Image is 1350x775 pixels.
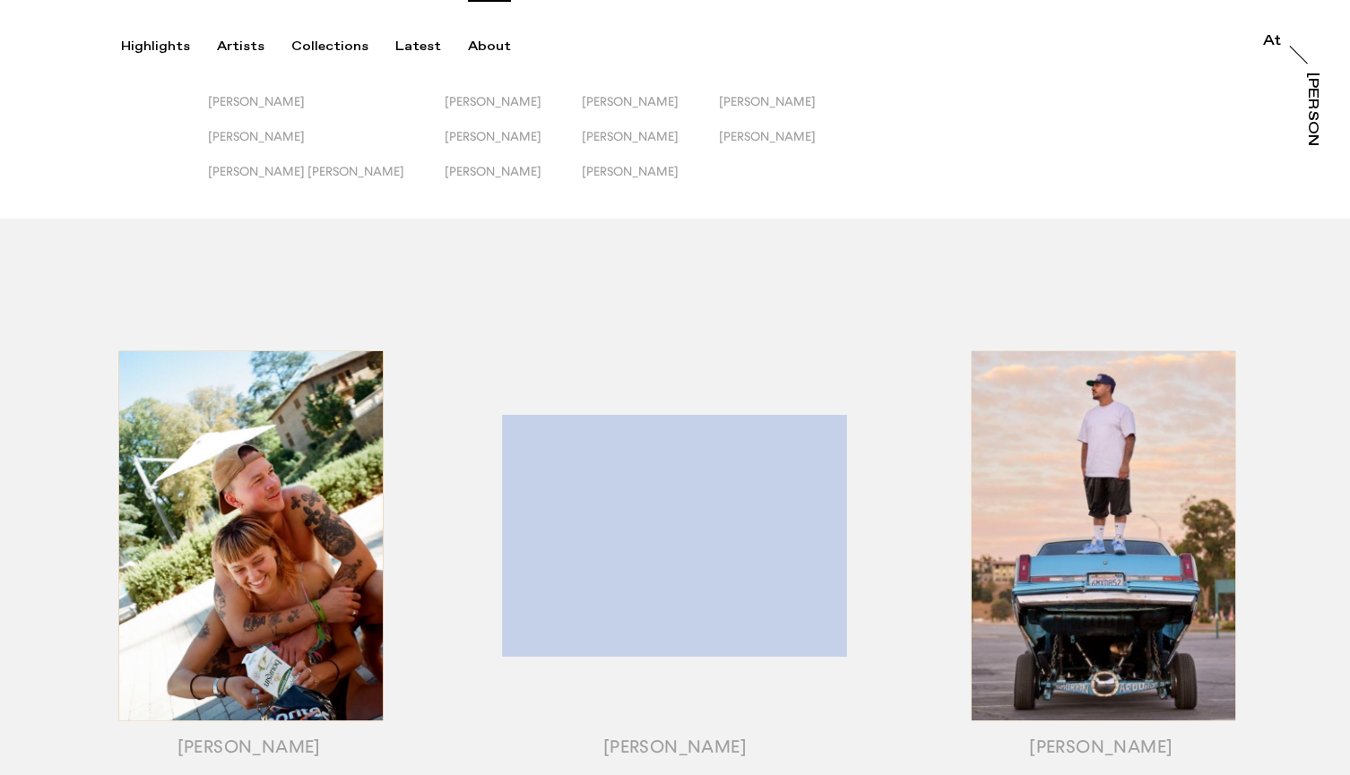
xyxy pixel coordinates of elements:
[208,164,404,178] span: [PERSON_NAME] [PERSON_NAME]
[1302,73,1320,146] a: [PERSON_NAME]
[582,164,719,199] button: [PERSON_NAME]
[208,164,445,199] button: [PERSON_NAME] [PERSON_NAME]
[468,39,511,55] div: About
[445,129,541,143] span: [PERSON_NAME]
[582,94,679,108] span: [PERSON_NAME]
[208,94,445,129] button: [PERSON_NAME]
[445,164,582,199] button: [PERSON_NAME]
[582,94,719,129] button: [PERSON_NAME]
[719,94,816,108] span: [PERSON_NAME]
[208,129,445,164] button: [PERSON_NAME]
[719,94,856,129] button: [PERSON_NAME]
[208,94,305,108] span: [PERSON_NAME]
[291,39,368,55] div: Collections
[208,129,305,143] span: [PERSON_NAME]
[395,39,441,55] div: Latest
[445,94,582,129] button: [PERSON_NAME]
[445,94,541,108] span: [PERSON_NAME]
[1263,34,1281,52] a: At
[217,39,264,55] div: Artists
[217,39,291,55] button: Artists
[445,129,582,164] button: [PERSON_NAME]
[1305,73,1320,211] div: [PERSON_NAME]
[291,39,395,55] button: Collections
[719,129,856,164] button: [PERSON_NAME]
[121,39,217,55] button: Highlights
[582,164,679,178] span: [PERSON_NAME]
[121,39,190,55] div: Highlights
[582,129,719,164] button: [PERSON_NAME]
[395,39,468,55] button: Latest
[582,129,679,143] span: [PERSON_NAME]
[468,39,538,55] button: About
[719,129,816,143] span: [PERSON_NAME]
[445,164,541,178] span: [PERSON_NAME]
